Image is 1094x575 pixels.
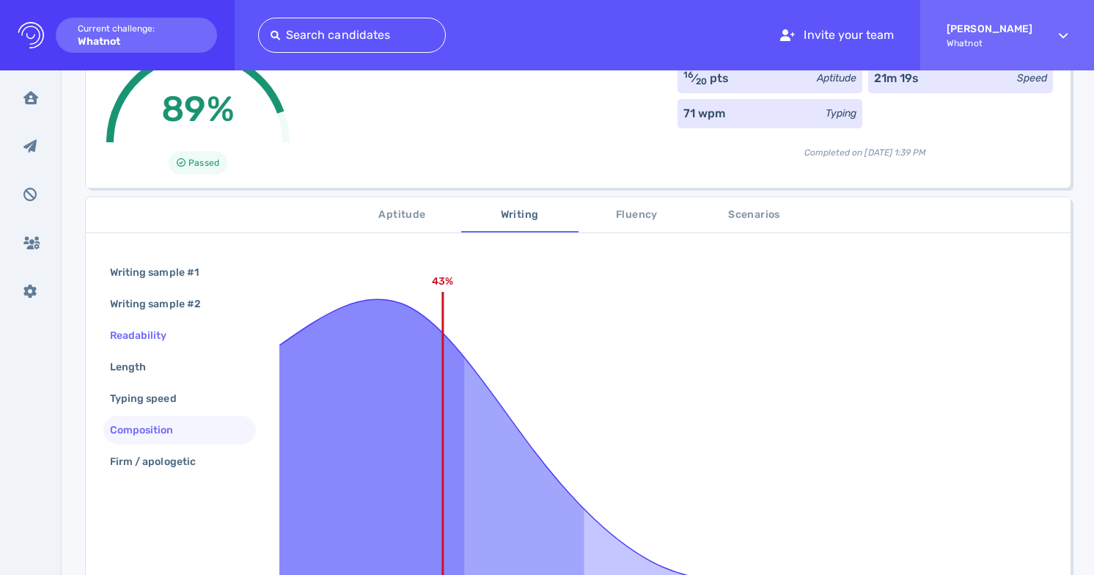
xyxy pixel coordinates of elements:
sub: 20 [696,76,707,87]
span: Passed [188,154,219,172]
sup: 16 [683,70,694,80]
div: Typing [826,106,856,121]
div: Aptitude [817,70,856,86]
strong: [PERSON_NAME] [947,23,1032,35]
div: 71 wpm [683,105,725,122]
div: Writing sample #1 [107,262,216,283]
span: Writing [470,206,570,224]
div: ⁄ pts [683,70,730,87]
div: Length [107,356,164,378]
div: Writing sample #2 [107,293,219,315]
div: Firm / apologetic [107,451,213,472]
span: Aptitude [353,206,452,224]
span: Fluency [587,206,687,224]
div: Speed [1017,70,1047,86]
div: Typing speed [107,388,194,409]
text: 43% [433,275,454,287]
div: Composition [107,420,191,441]
span: Scenarios [705,206,804,224]
span: 89% [161,88,234,130]
div: Readability [107,325,185,346]
div: Completed on [DATE] 1:39 PM [678,134,1053,159]
div: 21m 19s [874,70,919,87]
span: Whatnot [947,38,1032,48]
